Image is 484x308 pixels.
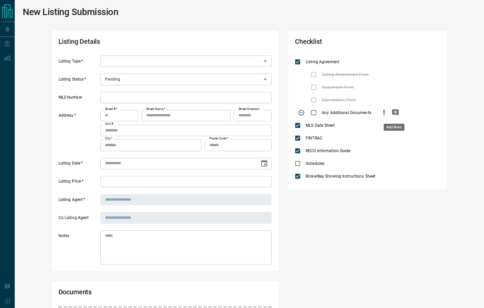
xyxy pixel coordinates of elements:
label: Co Listing Agent [59,215,99,224]
label: Unit # [105,122,113,126]
label: Notes [59,233,99,265]
h1: New Listing Submission [23,7,118,17]
label: Listing Status [59,77,99,85]
button: priority [378,106,390,119]
label: Listing Date [59,161,99,169]
span: Listing Agreement [304,59,341,65]
span: Listing Amendment Form [320,72,370,78]
label: MLS Number [59,95,99,103]
label: Listing Agent [59,197,99,206]
label: Street Direction [238,107,260,111]
label: Listing Price [59,179,99,187]
label: Address [59,113,99,151]
label: Postal Code [209,136,228,141]
span: RECO Information Guide [304,148,352,154]
span: BrokerBay Showing Instructions Sheet [304,173,377,179]
label: City [105,136,112,141]
button: add note [390,106,401,119]
div: Pending [100,74,272,85]
span: Toggle Applicable [295,106,308,119]
span: Cancellation Form [320,97,358,103]
h2: Listing Details [59,37,187,49]
span: Suspension Form [320,84,356,90]
span: FINTRAC [304,135,324,141]
label: Listing Type [59,59,99,67]
span: Schedules [304,161,326,167]
button: Choose date [258,157,271,170]
h2: Checklist [295,37,382,49]
div: Add Note [384,124,404,131]
span: Any Additional Documents [320,110,373,116]
label: Street # [105,107,117,111]
span: MLS Data Sheet [304,122,336,128]
label: Street Name [146,107,165,111]
h2: Documents [59,288,187,299]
